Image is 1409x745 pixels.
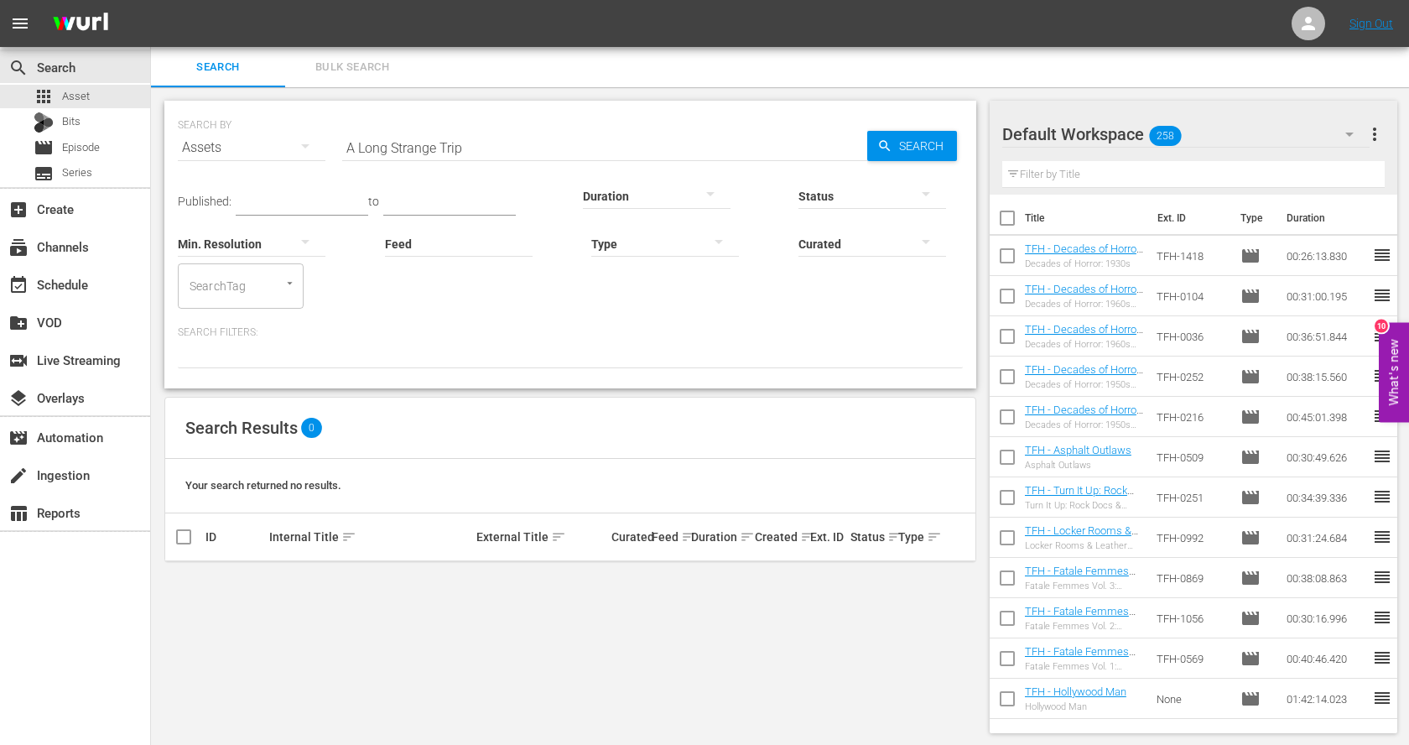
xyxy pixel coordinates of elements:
[755,527,805,547] div: Created
[1240,286,1261,306] span: Episode
[34,112,54,133] div: Bits
[1150,236,1234,276] td: TFH-1418
[1025,500,1144,511] div: Turn It Up: Rock Docs & Amped-Up Movies
[1025,621,1144,632] div: Fatale Femmes Vol. 2: Seductive & Destructive
[185,479,341,492] span: Your search returned no results.
[1147,195,1231,242] th: Ext. ID
[1002,111,1370,158] div: Default Workspace
[1025,444,1131,456] a: TFH - Asphalt Outlaws
[887,529,902,544] span: sort
[1372,688,1392,708] span: reorder
[1365,114,1385,154] button: more_vert
[1150,679,1234,719] td: None
[8,237,29,258] span: Channels
[1150,477,1234,518] td: TFH-0251
[1025,524,1138,550] a: TFH - Locker Rooms & Leather Jackets
[1375,320,1388,333] div: 10
[1025,565,1136,602] a: TFH - Fatale Femmes Vol. 3: Daughters of Darkness
[1280,397,1372,437] td: 00:45:01.398
[1025,339,1144,350] div: Decades of Horror: 1960s Vol. 1
[1025,363,1143,388] a: TFH - Decades of Horror: 1950s Vol. 2
[1025,540,1144,551] div: Locker Rooms & Leather Jackets
[1150,357,1234,397] td: TFH-0252
[1025,685,1126,698] a: TFH - Hollywood Man
[1025,283,1143,308] a: TFH - Decades of Horror: 1960s Vol. 2
[8,351,29,371] span: Live Streaming
[1280,518,1372,558] td: 00:31:24.684
[161,58,275,77] span: Search
[1240,407,1261,427] span: Episode
[34,138,54,158] span: Episode
[691,527,750,547] div: Duration
[1025,419,1144,430] div: Decades of Horror: 1950s Vol. 1
[1025,258,1144,269] div: Decades of Horror: 1930s
[800,529,815,544] span: sort
[1365,124,1385,144] span: more_vert
[1150,518,1234,558] td: TFH-0992
[368,195,379,208] span: to
[1372,487,1392,507] span: reorder
[1372,527,1392,547] span: reorder
[1240,689,1261,709] span: Episode
[282,275,298,291] button: Open
[185,418,298,438] span: Search Results
[1280,558,1372,598] td: 00:38:08.863
[1372,285,1392,305] span: reorder
[8,428,29,448] span: Automation
[1372,446,1392,466] span: reorder
[1372,567,1392,587] span: reorder
[1025,404,1143,429] a: TFH - Decades of Horror: 1950s Vol. 1
[1150,598,1234,638] td: TFH-1056
[1240,367,1261,387] span: Episode
[1025,323,1143,348] a: TFH - Decades of Horror: 1960s Vol. 1
[1276,195,1377,242] th: Duration
[652,527,686,547] div: Feed
[1240,608,1261,628] span: Episode
[898,527,925,547] div: Type
[8,313,29,333] span: VOD
[269,527,471,547] div: Internal Title
[1149,118,1181,154] span: 258
[1240,649,1261,669] span: Episode
[850,527,893,547] div: Status
[62,164,92,181] span: Series
[1025,645,1136,683] a: TFH - Fatale Femmes Vol. 1: Dangerous Dames
[681,529,696,544] span: sort
[8,200,29,220] span: Create
[1240,246,1261,266] span: Episode
[62,88,90,105] span: Asset
[1025,605,1136,643] a: TFH - Fatale Femmes Vol. 2: Seductive & Destructive
[1372,648,1392,668] span: reorder
[1280,437,1372,477] td: 00:30:49.626
[8,466,29,486] span: Ingestion
[1025,242,1143,268] a: TFH - Decades of Horror: 1930s
[867,131,957,161] button: Search
[1150,397,1234,437] td: TFH-0216
[1280,357,1372,397] td: 00:38:15.560
[892,131,957,161] span: Search
[8,58,29,78] span: Search
[611,530,646,544] div: Curated
[476,527,606,547] div: External Title
[1280,679,1372,719] td: 01:42:14.023
[1150,558,1234,598] td: TFH-0869
[34,164,54,184] span: Series
[205,530,264,544] div: ID
[40,4,121,44] img: ans4CAIJ8jUAAAAAAAAAAAAAAAAAAAAAAAAgQb4GAAAAAAAAAAAAAAAAAAAAAAAAJMjXAAAAAAAAAAAAAAAAAAAAAAAAgAT5G...
[1025,299,1144,310] div: Decades of Horror: 1960s Vol. 2
[1240,326,1261,346] span: Episode
[1280,316,1372,357] td: 00:36:51.844
[1025,195,1147,242] th: Title
[341,529,356,544] span: sort
[178,326,963,340] p: Search Filters:
[301,418,322,438] span: 0
[10,13,30,34] span: menu
[8,388,29,409] span: Overlays
[1025,581,1144,591] div: Fatale Femmes Vol. 3: Daughters of Darkness
[295,58,409,77] span: Bulk Search
[1025,379,1144,390] div: Decades of Horror: 1950s Vol. 2
[740,529,755,544] span: sort
[1150,276,1234,316] td: TFH-0104
[1379,323,1409,423] button: Open Feedback Widget
[1240,568,1261,588] span: Episode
